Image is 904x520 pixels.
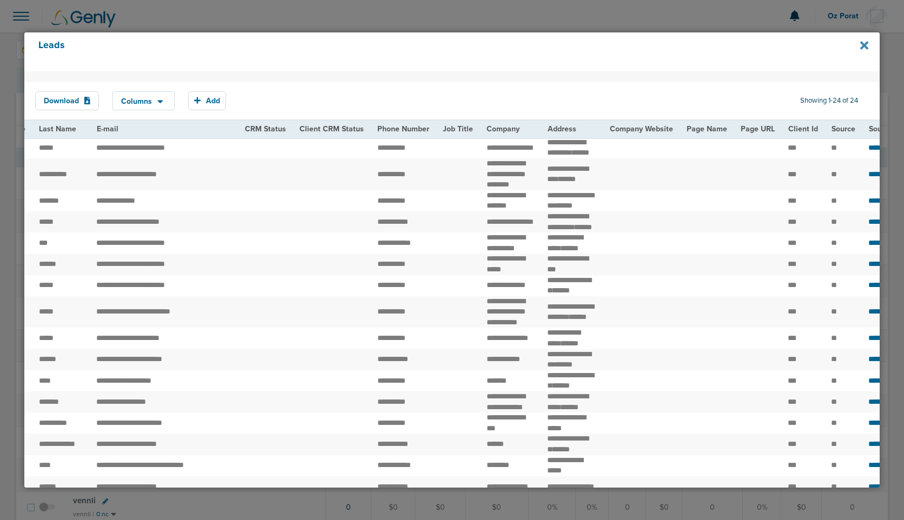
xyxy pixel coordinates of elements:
[188,91,226,110] button: Add
[800,96,858,105] span: Showing 1-24 of 24
[436,121,480,137] th: Job Title
[832,124,855,134] span: Source
[293,121,371,137] th: Client CRM Status
[541,121,603,137] th: Address
[480,121,541,137] th: Company
[35,91,99,110] button: Download
[741,124,775,134] span: Page URL
[206,96,220,105] span: Add
[377,124,429,134] span: Phone Number
[603,121,680,137] th: Company Website
[121,98,152,105] span: Columns
[38,39,786,64] h4: Leads
[788,124,818,134] span: Client Id
[245,124,286,134] span: CRM Status
[680,121,734,137] th: Page Name
[97,124,118,134] span: E-mail
[39,124,76,134] span: Last Name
